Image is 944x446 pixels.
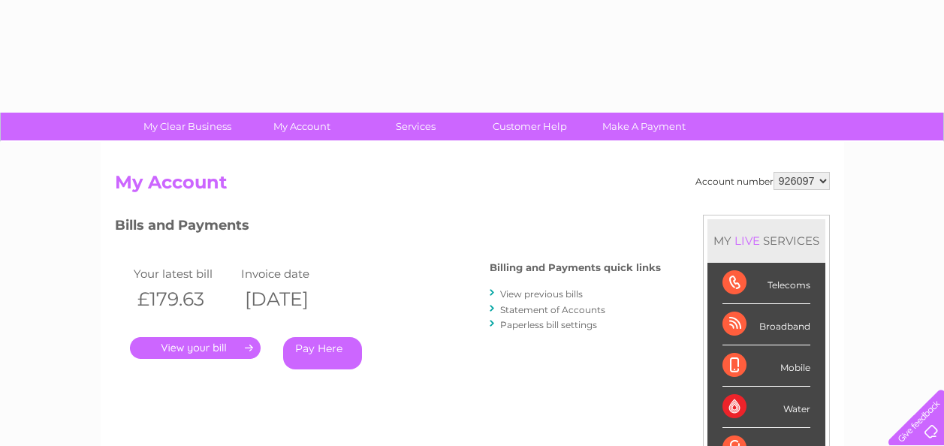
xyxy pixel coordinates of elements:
a: . [130,337,261,359]
a: Statement of Accounts [500,304,605,315]
div: Broadband [722,304,810,345]
a: Services [354,113,478,140]
h3: Bills and Payments [115,215,661,241]
h4: Billing and Payments quick links [490,262,661,273]
th: [DATE] [237,284,345,315]
a: Pay Here [283,337,362,369]
div: MY SERVICES [707,219,825,262]
div: Account number [695,172,830,190]
div: LIVE [731,234,763,248]
td: Your latest bill [130,264,238,284]
a: My Clear Business [125,113,249,140]
a: Customer Help [468,113,592,140]
a: View previous bills [500,288,583,300]
th: £179.63 [130,284,238,315]
div: Telecoms [722,263,810,304]
a: Make A Payment [582,113,706,140]
div: Water [722,387,810,428]
a: My Account [240,113,363,140]
div: Mobile [722,345,810,387]
h2: My Account [115,172,830,200]
td: Invoice date [237,264,345,284]
a: Paperless bill settings [500,319,597,330]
